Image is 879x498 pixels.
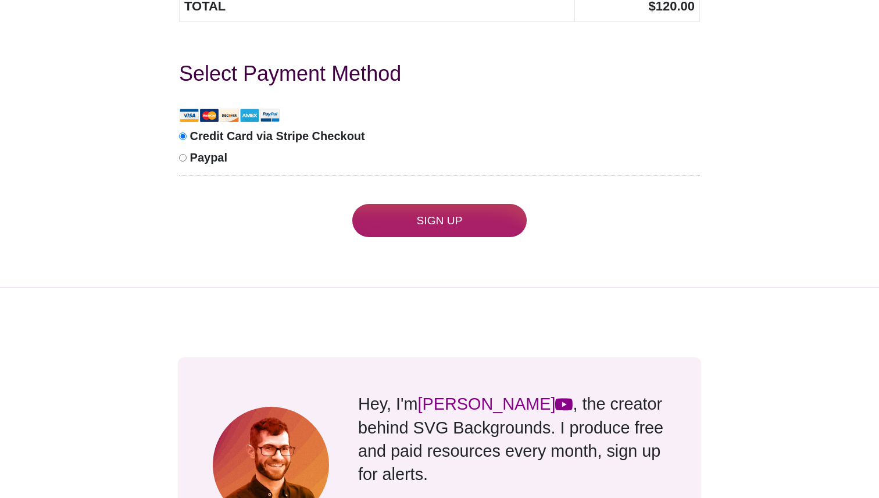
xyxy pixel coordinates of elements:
span: Credit Card via Stripe Checkout [190,130,365,142]
img: Stripe [179,106,260,125]
input: Paypal [179,154,187,162]
p: Hey, I'm , the creator behind SVG Backgrounds. I produce free and paid resources every month, sig... [358,392,666,486]
h3: Select Payment Method [179,57,700,91]
input: Sign Up [352,204,527,237]
a: [PERSON_NAME] [418,395,573,413]
img: PayPal [260,106,280,125]
input: Credit Card via Stripe Checkout [179,132,187,140]
span: Paypal [190,151,227,164]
